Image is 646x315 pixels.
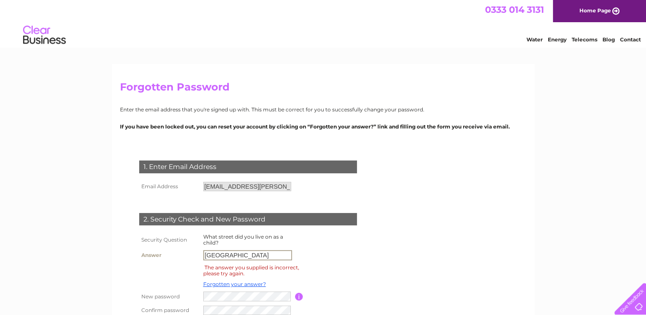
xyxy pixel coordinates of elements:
[137,248,201,262] th: Answer
[620,36,641,43] a: Contact
[203,233,283,246] label: What street did you live on as a child?
[203,281,266,287] a: Forgotten your answer?
[120,105,526,114] p: Enter the email address that you're signed up with. This must be correct for you to successfully ...
[137,180,201,193] th: Email Address
[572,36,597,43] a: Telecoms
[602,36,615,43] a: Blog
[120,81,526,97] h2: Forgotten Password
[485,4,544,15] a: 0333 014 3131
[139,213,357,226] div: 2. Security Check and New Password
[526,36,543,43] a: Water
[137,232,201,248] th: Security Question
[139,160,357,173] div: 1. Enter Email Address
[203,263,299,278] div: The answer you supplied is incorrect, please try again.
[122,5,525,41] div: Clear Business is a trading name of Verastar Limited (registered in [GEOGRAPHIC_DATA] No. 3667643...
[548,36,567,43] a: Energy
[120,122,526,131] p: If you have been locked out, you can reset your account by clicking on “Forgotten your answer?” l...
[23,22,66,48] img: logo.png
[295,293,303,300] input: Information
[137,289,201,303] th: New password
